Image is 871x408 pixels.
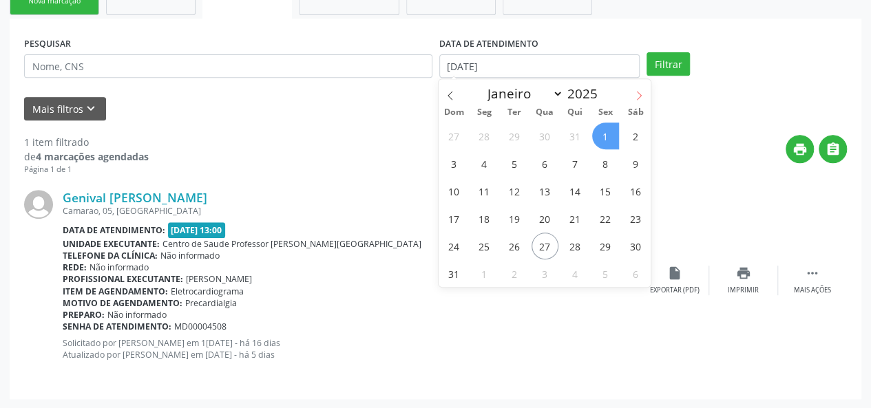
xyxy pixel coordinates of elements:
[441,150,468,177] span: Agosto 3, 2025
[532,178,558,204] span: Agosto 13, 2025
[63,250,158,261] b: Telefone da clínica:
[186,273,252,285] span: [PERSON_NAME]
[592,260,619,287] span: Setembro 5, 2025
[622,205,649,232] span: Agosto 23, 2025
[24,33,71,54] label: PESQUISAR
[471,122,498,149] span: Julho 28, 2025
[819,135,847,163] button: 
[469,108,499,117] span: Seg
[805,266,820,281] i: 
[63,309,105,321] b: Preparo:
[24,97,106,121] button: Mais filtroskeyboard_arrow_down
[647,52,690,76] button: Filtrar
[592,233,619,259] span: Agosto 29, 2025
[501,178,528,204] span: Agosto 12, 2025
[185,297,237,309] span: Precardialgia
[793,142,808,157] i: print
[63,238,160,250] b: Unidade executante:
[63,205,640,217] div: Camarao, 05, [GEOGRAPHIC_DATA]
[441,260,468,287] span: Agosto 31, 2025
[481,84,564,103] select: Month
[622,233,649,259] span: Agosto 30, 2025
[592,205,619,232] span: Agosto 22, 2025
[63,286,168,297] b: Item de agendamento:
[441,178,468,204] span: Agosto 10, 2025
[563,85,609,103] input: Year
[590,108,620,117] span: Sex
[441,233,468,259] span: Agosto 24, 2025
[592,122,619,149] span: Agosto 1, 2025
[736,266,751,281] i: print
[532,122,558,149] span: Julho 30, 2025
[63,273,183,285] b: Profissional executante:
[441,205,468,232] span: Agosto 17, 2025
[471,205,498,232] span: Agosto 18, 2025
[471,260,498,287] span: Setembro 1, 2025
[667,266,682,281] i: insert_drive_file
[24,164,149,175] div: Página 1 de 1
[499,108,529,117] span: Ter
[501,205,528,232] span: Agosto 19, 2025
[439,54,640,78] input: Selecione um intervalo
[562,205,589,232] span: Agosto 21, 2025
[162,238,421,250] span: Centro de Saude Professor [PERSON_NAME][GEOGRAPHIC_DATA]
[439,108,469,117] span: Dom
[441,122,468,149] span: Julho 27, 2025
[622,150,649,177] span: Agosto 9, 2025
[620,108,651,117] span: Sáb
[622,122,649,149] span: Agosto 2, 2025
[501,260,528,287] span: Setembro 2, 2025
[24,54,432,78] input: Nome, CNS
[562,233,589,259] span: Agosto 28, 2025
[650,286,700,295] div: Exportar (PDF)
[562,122,589,149] span: Julho 31, 2025
[532,260,558,287] span: Setembro 3, 2025
[36,150,149,163] strong: 4 marcações agendadas
[63,224,165,236] b: Data de atendimento:
[786,135,814,163] button: print
[471,178,498,204] span: Agosto 11, 2025
[107,309,167,321] span: Não informado
[562,260,589,287] span: Setembro 4, 2025
[592,178,619,204] span: Agosto 15, 2025
[501,233,528,259] span: Agosto 26, 2025
[529,108,560,117] span: Qua
[63,190,207,205] a: Genival [PERSON_NAME]
[532,150,558,177] span: Agosto 6, 2025
[471,150,498,177] span: Agosto 4, 2025
[63,321,171,332] b: Senha de atendimento:
[171,286,244,297] span: Eletrocardiograma
[562,178,589,204] span: Agosto 14, 2025
[160,250,220,261] span: Não informado
[501,122,528,149] span: Julho 29, 2025
[24,149,149,164] div: de
[826,142,841,157] i: 
[90,261,149,273] span: Não informado
[439,33,538,54] label: DATA DE ATENDIMENTO
[622,260,649,287] span: Setembro 6, 2025
[471,233,498,259] span: Agosto 25, 2025
[24,190,53,219] img: img
[83,101,98,116] i: keyboard_arrow_down
[63,297,182,309] b: Motivo de agendamento:
[562,150,589,177] span: Agosto 7, 2025
[168,222,226,238] span: [DATE] 13:00
[794,286,831,295] div: Mais ações
[532,233,558,259] span: Agosto 27, 2025
[728,286,759,295] div: Imprimir
[622,178,649,204] span: Agosto 16, 2025
[174,321,227,332] span: MD00004508
[592,150,619,177] span: Agosto 8, 2025
[63,337,640,361] p: Solicitado por [PERSON_NAME] em 1[DATE] - há 16 dias Atualizado por [PERSON_NAME] em [DATE] - há ...
[24,135,149,149] div: 1 item filtrado
[63,261,87,273] b: Rede:
[532,205,558,232] span: Agosto 20, 2025
[560,108,590,117] span: Qui
[501,150,528,177] span: Agosto 5, 2025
